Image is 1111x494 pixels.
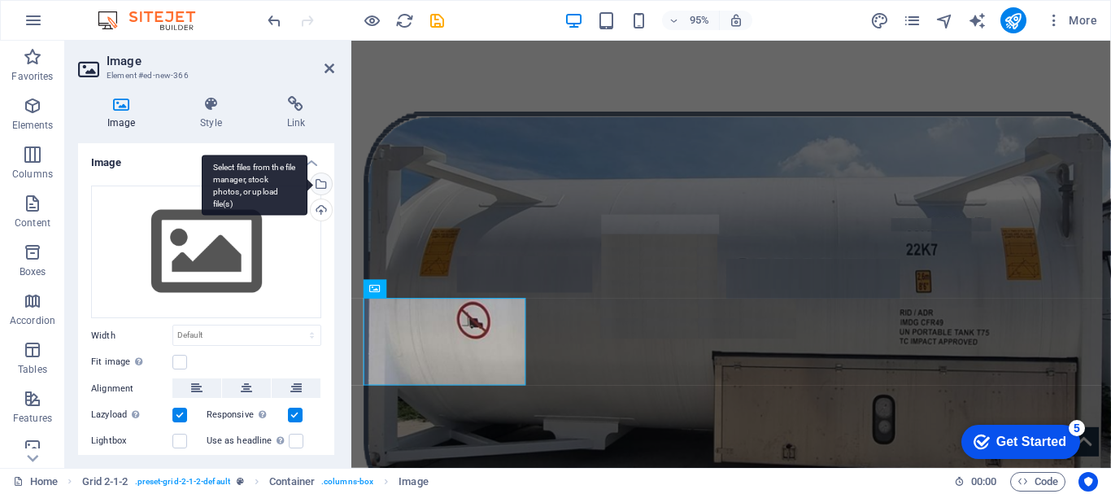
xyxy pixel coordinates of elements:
button: navigator [935,11,955,30]
button: 95% [662,11,720,30]
label: Alignment [91,379,172,399]
p: Tables [18,363,47,376]
button: Code [1010,472,1065,492]
span: Click to select. Double-click to edit [269,472,315,492]
button: undo [264,11,284,30]
span: Code [1017,472,1058,492]
button: text_generator [968,11,987,30]
button: Usercentrics [1078,472,1098,492]
div: Get Started 5 items remaining, 0% complete [13,8,132,42]
h6: Session time [954,472,997,492]
i: Publish [1004,11,1022,30]
h2: Image [107,54,334,68]
button: pages [903,11,922,30]
button: Click here to leave preview mode and continue editing [362,11,381,30]
i: Design (Ctrl+Alt+Y) [870,11,889,30]
a: Select files from the file manager, stock photos, or upload file(s) [310,173,333,195]
i: Undo: Add element (Ctrl+Z) [265,11,284,30]
div: 5 [120,3,137,20]
label: Responsive [207,405,288,425]
p: Content [15,216,50,230]
span: 00 00 [971,472,996,492]
i: Save (Ctrl+S) [428,11,447,30]
a: Click to cancel selection. Double-click to open Pages [13,472,58,492]
i: AI Writer [968,11,987,30]
div: Get Started [48,18,118,33]
label: Width [91,331,172,340]
p: Elements [12,119,54,132]
button: reload [394,11,414,30]
span: More [1046,12,1097,28]
img: Editor Logo [94,11,216,30]
div: Select files from the file manager, stock photos, or upload file(s) [202,155,307,216]
p: Features [13,412,52,425]
p: Favorites [11,70,53,83]
button: save [427,11,447,30]
label: Lazyload [91,405,172,425]
label: Fit image [91,352,172,372]
nav: breadcrumb [82,472,429,492]
span: . columns-box [321,472,373,492]
i: Reload page [395,11,414,30]
span: Click to select. Double-click to edit [399,472,428,492]
h4: Image [78,143,334,173]
h4: Link [258,96,334,130]
span: : [982,475,985,487]
i: Pages (Ctrl+Alt+S) [903,11,921,30]
h3: Element #ed-new-366 [107,68,302,83]
p: Boxes [20,265,46,278]
h4: Image [78,96,171,130]
h4: Style [171,96,257,130]
span: . preset-grid-2-1-2-default [135,472,230,492]
i: Navigator [935,11,954,30]
button: design [870,11,890,30]
p: Accordion [10,314,55,327]
p: Columns [12,168,53,181]
label: Use as headline [207,431,289,451]
i: This element is a customizable preset [237,477,244,486]
i: On resize automatically adjust zoom level to fit chosen device. [729,13,743,28]
button: More [1039,7,1104,33]
label: Lightbox [91,431,172,451]
div: Select files from the file manager, stock photos, or upload file(s) [91,186,321,319]
h6: 95% [686,11,712,30]
span: Click to select. Double-click to edit [82,472,129,492]
button: publish [1000,7,1026,33]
